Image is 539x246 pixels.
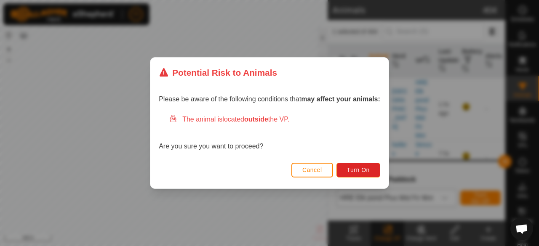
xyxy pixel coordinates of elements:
div: Open chat [510,217,533,240]
span: Please be aware of the following conditions that [159,95,380,103]
div: Potential Risk to Animals [159,66,277,79]
button: Cancel [291,163,333,177]
span: Turn On [347,167,370,173]
div: The animal is [169,114,380,124]
div: Are you sure you want to proceed? [159,114,380,151]
button: Turn On [336,163,380,177]
strong: outside [244,116,268,123]
strong: may affect your animals: [301,95,380,103]
span: located the VP. [222,116,289,123]
span: Cancel [302,167,322,173]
